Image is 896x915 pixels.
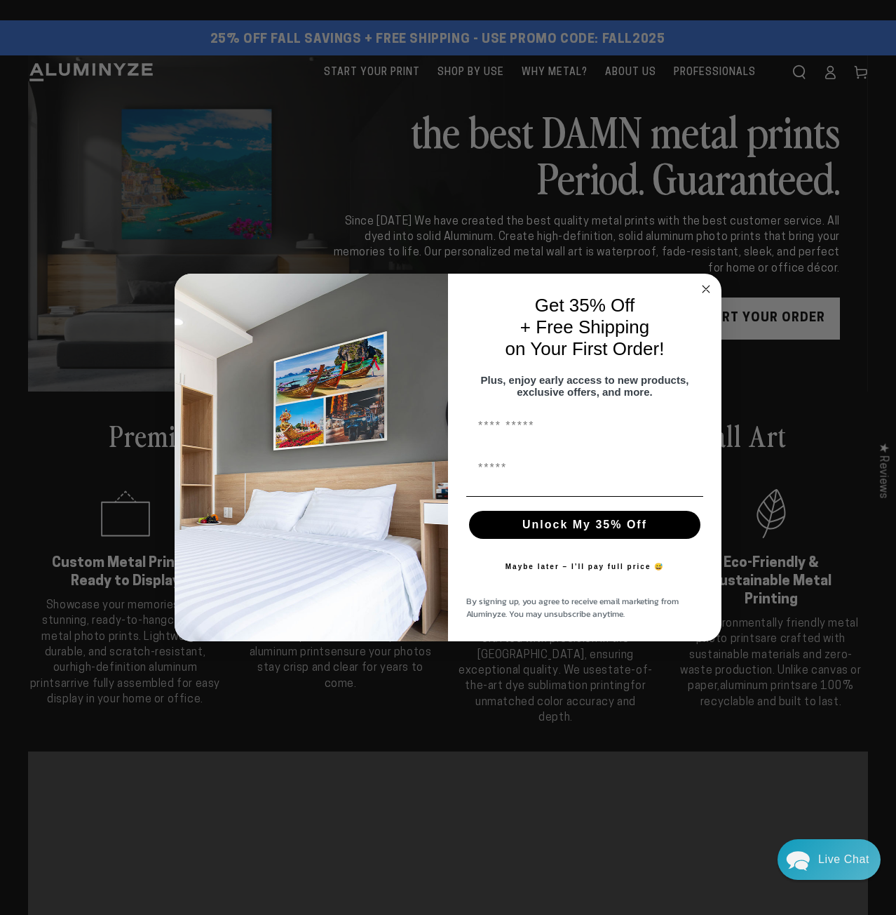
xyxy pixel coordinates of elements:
[466,496,703,497] img: underline
[481,374,689,398] span: Plus, enjoy early access to new products, exclusive offers, and more.
[778,839,881,880] div: Chat widget toggle
[466,595,679,620] span: By signing up, you agree to receive email marketing from Aluminyze. You may unsubscribe anytime.
[498,553,672,581] button: Maybe later – I’ll pay full price 😅
[520,316,649,338] span: + Free Shipping
[175,274,448,641] img: 728e4f65-7e6c-44e2-b7d1-0292a396982f.jpeg
[818,839,869,880] div: Contact Us Directly
[698,281,714,298] button: Close dialog
[505,338,665,359] span: on Your First Order!
[469,511,700,539] button: Unlock My 35% Off
[535,295,635,316] span: Get 35% Off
